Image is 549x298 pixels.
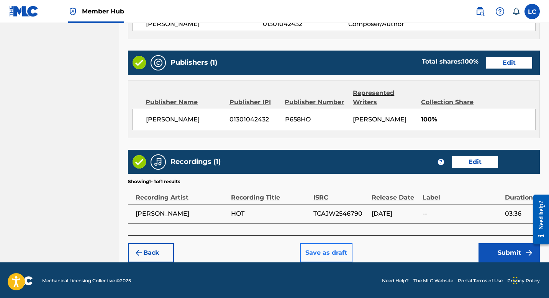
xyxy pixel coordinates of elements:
a: Privacy Policy [507,277,540,284]
iframe: Chat Widget [511,261,549,298]
button: Edit [486,57,532,69]
button: Save as draft [300,243,352,262]
a: Portal Terms of Use [458,277,503,284]
div: Recording Artist [136,185,227,202]
iframe: Resource Center [528,189,549,251]
span: HOT [231,209,310,218]
a: Need Help? [382,277,409,284]
div: Release Date [372,185,419,202]
span: 100 % [462,58,479,65]
span: 01301042432 [263,20,349,29]
div: Publisher Number [285,98,347,107]
span: ? [438,159,444,165]
div: Drag [513,269,518,292]
span: Composer/Author [348,20,426,29]
span: -- [423,209,501,218]
span: [PERSON_NAME] [146,20,263,29]
div: Total shares: [422,57,479,66]
div: Recording Title [231,185,310,202]
img: Top Rightsholder [68,7,77,16]
div: Collection Share [421,98,480,107]
img: MLC Logo [9,6,39,17]
img: search [475,7,485,16]
p: Showing 1 - 1 of 1 results [128,178,180,185]
h5: Recordings (1) [170,157,221,166]
span: P658HO [285,115,347,124]
div: Duration [505,185,536,202]
img: Valid [133,155,146,169]
img: f7272a7cc735f4ea7f67.svg [524,248,534,257]
span: 03:36 [505,209,536,218]
h5: Publishers (1) [170,58,217,67]
span: TCAJW2546790 [313,209,368,218]
div: User Menu [524,4,540,19]
span: [DATE] [372,209,419,218]
span: [PERSON_NAME] [353,116,406,123]
span: 100% [421,115,535,124]
span: [PERSON_NAME] [136,209,227,218]
span: [PERSON_NAME] [146,115,224,124]
button: Back [128,243,174,262]
span: Mechanical Licensing Collective © 2025 [42,277,131,284]
button: Submit [479,243,540,262]
span: 01301042432 [229,115,279,124]
div: Publisher Name [146,98,224,107]
img: help [495,7,505,16]
div: Label [423,185,501,202]
div: Help [492,4,508,19]
div: ISRC [313,185,368,202]
span: Member Hub [82,7,124,16]
img: Recordings [154,157,163,167]
div: Represented Writers [353,88,415,107]
img: Publishers [154,58,163,67]
button: Edit [452,156,498,168]
div: Publisher IPI [229,98,279,107]
a: Public Search [472,4,488,19]
img: 7ee5dd4eb1f8a8e3ef2f.svg [134,248,143,257]
a: The MLC Website [413,277,453,284]
img: Valid [133,56,146,69]
div: Notifications [512,8,520,15]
